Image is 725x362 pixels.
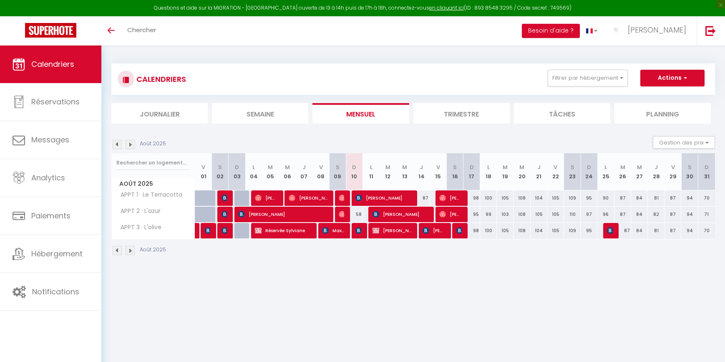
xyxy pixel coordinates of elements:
div: 84 [631,207,648,222]
span: [PERSON_NAME] [456,223,462,238]
a: ... [PERSON_NAME] [604,16,697,46]
input: Rechercher un logement... [116,155,190,170]
th: 24 [581,153,597,190]
p: Août 2025 [140,140,166,148]
th: 07 [296,153,312,190]
li: Planning [614,103,711,124]
span: [PERSON_NAME] [205,223,210,238]
button: Gestion des prix [653,136,715,149]
span: [PERSON_NAME] [423,223,445,238]
th: 22 [547,153,564,190]
th: 02 [212,153,229,190]
span: [PERSON_NAME] [339,206,344,222]
div: 94 [681,190,698,206]
abbr: M [385,163,390,171]
div: 105 [547,223,564,238]
div: 95 [463,207,480,222]
div: 103 [497,207,514,222]
img: logout [705,25,716,36]
div: 105 [497,190,514,206]
span: [PERSON_NAME] [628,25,686,35]
abbr: J [655,163,658,171]
div: 94 [681,223,698,238]
th: 26 [614,153,631,190]
button: Besoin d'aide ? [522,24,580,38]
abbr: J [302,163,306,171]
span: [PERSON_NAME] Saint-Vaast [289,190,327,206]
span: Messages [31,134,69,145]
div: 104 [531,190,547,206]
span: [PERSON_NAME] [339,190,344,206]
span: [PERSON_NAME] [373,223,411,238]
div: 105 [497,223,514,238]
th: 13 [396,153,413,190]
div: 98 [463,223,480,238]
th: 29 [665,153,681,190]
span: [PERSON_NAME] [238,206,327,222]
div: 96 [597,207,614,222]
div: 81 [648,190,665,206]
abbr: D [352,163,356,171]
abbr: S [218,163,222,171]
th: 18 [480,153,497,190]
abbr: M [402,163,407,171]
div: 110 [564,207,581,222]
abbr: S [688,163,692,171]
span: Calendriers [31,59,74,69]
th: 14 [413,153,430,190]
li: Trimestre [413,103,510,124]
span: Notifications [32,286,79,297]
span: Paiements [31,210,70,221]
span: [PERSON_NAME] [355,190,411,206]
div: 109 [564,223,581,238]
div: 99 [480,207,497,222]
a: Chercher [121,16,162,46]
div: 105 [547,190,564,206]
div: 87 [665,223,681,238]
th: 10 [346,153,362,190]
li: Tâches [514,103,610,124]
span: Réservée Sylviane [255,223,310,238]
span: [PERSON_NAME] [439,206,461,222]
abbr: M [285,163,290,171]
th: 17 [463,153,480,190]
button: Filtrer par hébergement [548,70,628,86]
div: 70 [698,223,715,238]
div: 105 [547,207,564,222]
th: 19 [497,153,514,190]
th: 30 [681,153,698,190]
h3: CALENDRIERS [134,70,186,89]
button: Actions [640,70,705,86]
abbr: M [503,163,508,171]
abbr: S [571,163,574,171]
abbr: V [554,163,557,171]
a: en cliquant ici [429,4,464,11]
abbr: J [420,163,423,171]
th: 08 [312,153,329,190]
th: 25 [597,153,614,190]
div: 71 [698,207,715,222]
abbr: V [319,163,323,171]
div: 109 [564,190,581,206]
p: Août 2025 [140,246,166,254]
span: Hébergement [31,248,83,259]
div: 70 [698,190,715,206]
div: 108 [514,190,530,206]
span: APPT 3 · L'olive [113,223,164,232]
th: 03 [229,153,245,190]
div: 95 [581,190,597,206]
div: 94 [681,207,698,222]
div: 95 [581,223,597,238]
div: 98 [463,190,480,206]
div: 104 [531,223,547,238]
abbr: S [453,163,457,171]
th: 06 [279,153,296,190]
li: Journalier [111,103,208,124]
span: Août 2025 [112,178,195,190]
img: ... [610,24,622,36]
div: 84 [631,223,648,238]
th: 21 [531,153,547,190]
abbr: L [370,163,373,171]
div: 100 [480,223,497,238]
abbr: D [235,163,239,171]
